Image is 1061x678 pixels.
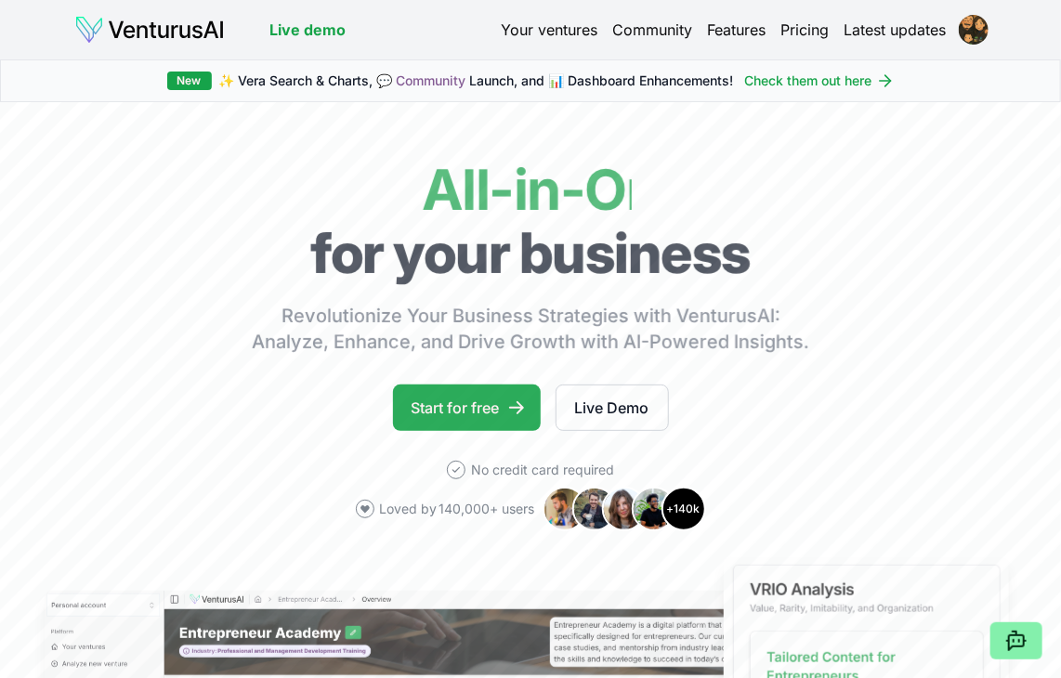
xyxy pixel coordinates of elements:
[844,19,946,41] a: Latest updates
[543,487,587,531] img: Avatar 1
[780,19,829,41] a: Pricing
[167,72,212,90] div: New
[393,385,541,431] a: Start for free
[612,19,692,41] a: Community
[707,19,766,41] a: Features
[745,72,895,90] a: Check them out here
[602,487,647,531] img: Avatar 3
[74,15,225,45] img: logo
[632,487,676,531] img: Avatar 4
[219,72,734,90] span: ✨ Vera Search & Charts, 💬 Launch, and 📊 Dashboard Enhancements!
[572,487,617,531] img: Avatar 2
[269,19,346,41] a: Live demo
[959,15,989,45] img: ACg8ocJEJ-aS_v17F2wbz-u66y0T3eiKK5_PYxZw1rOST0oDPbG3ql8=s96-c
[397,72,466,88] a: Community
[556,385,669,431] a: Live Demo
[501,19,597,41] a: Your ventures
